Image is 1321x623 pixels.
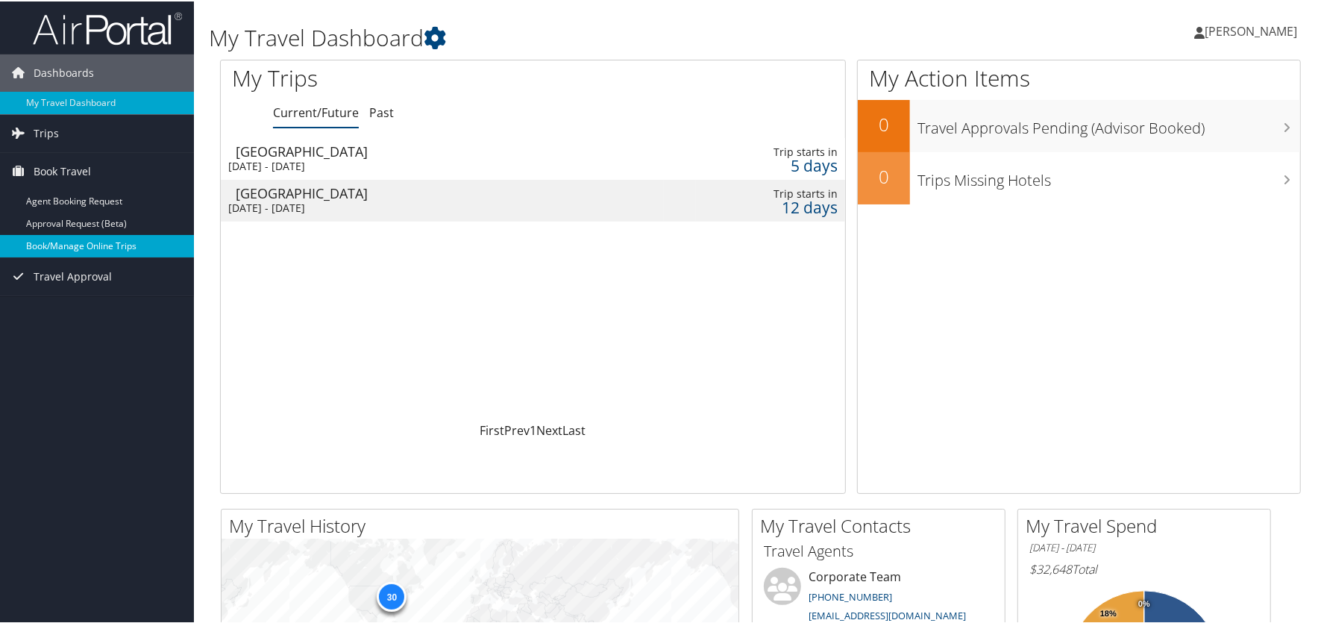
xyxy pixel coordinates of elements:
[34,53,94,90] span: Dashboards
[917,161,1300,190] h3: Trips Missing Hotels
[1194,7,1312,52] a: [PERSON_NAME]
[530,421,536,437] a: 1
[536,421,562,437] a: Next
[273,103,359,119] a: Current/Future
[703,186,838,199] div: Trip starts in
[858,151,1300,203] a: 0Trips Missing Hotels
[34,151,91,189] span: Book Travel
[1029,560,1259,576] h6: Total
[1138,598,1150,607] tspan: 0%
[236,185,633,198] div: [GEOGRAPHIC_DATA]
[858,98,1300,151] a: 0Travel Approvals Pending (Advisor Booked)
[562,421,586,437] a: Last
[1029,539,1259,554] h6: [DATE] - [DATE]
[764,539,994,560] h3: Travel Agents
[33,10,182,45] img: airportal-logo.png
[858,110,910,136] h2: 0
[34,113,59,151] span: Trips
[504,421,530,437] a: Prev
[1029,560,1072,576] span: $32,648
[34,257,112,294] span: Travel Approval
[369,103,394,119] a: Past
[228,158,625,172] div: [DATE] - [DATE]
[760,512,1005,537] h2: My Travel Contacts
[1026,512,1270,537] h2: My Travel Spend
[703,144,838,157] div: Trip starts in
[809,607,966,621] a: [EMAIL_ADDRESS][DOMAIN_NAME]
[377,580,407,610] div: 30
[229,512,738,537] h2: My Travel History
[858,163,910,188] h2: 0
[917,109,1300,137] h3: Travel Approvals Pending (Advisor Booked)
[703,157,838,171] div: 5 days
[809,589,892,602] a: [PHONE_NUMBER]
[236,143,633,157] div: [GEOGRAPHIC_DATA]
[703,199,838,213] div: 12 days
[1100,608,1117,617] tspan: 18%
[1205,22,1297,38] span: [PERSON_NAME]
[858,61,1300,93] h1: My Action Items
[480,421,504,437] a: First
[209,21,944,52] h1: My Travel Dashboard
[232,61,574,93] h1: My Trips
[228,200,625,213] div: [DATE] - [DATE]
